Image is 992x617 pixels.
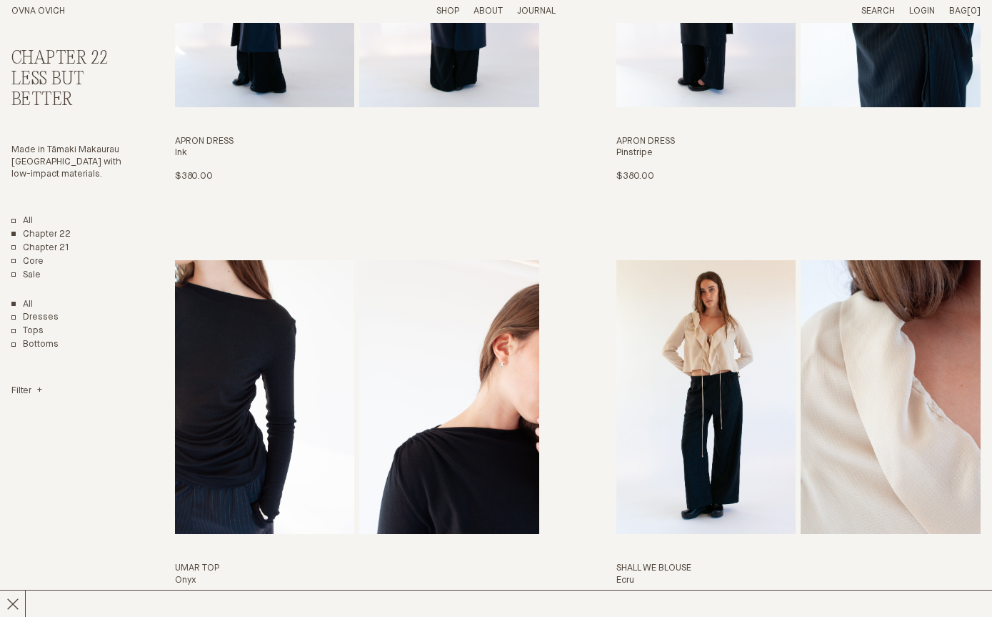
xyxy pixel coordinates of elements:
[175,260,539,610] a: Umar Top
[11,256,44,268] a: Core
[11,242,69,255] a: Chapter 21
[175,563,539,575] h3: Umar Top
[175,172,213,181] span: $380.00
[175,575,539,587] h4: Onyx
[616,147,981,159] h4: Pinstripe
[11,299,33,311] a: Show All
[11,229,71,241] a: Chapter 22
[11,69,123,111] h3: Less But Better
[175,260,355,534] img: Umar Top
[949,6,967,16] span: Bag
[175,147,539,159] h4: Ink
[11,325,44,337] a: Tops
[11,144,123,181] p: Made in Tāmaki Makaurau [GEOGRAPHIC_DATA] with low-impact materials.
[616,563,981,575] h3: Shall We Blouse
[909,6,935,16] a: Login
[474,6,503,18] summary: About
[175,136,539,148] h3: Apron Dress
[11,270,41,282] a: Sale
[616,172,654,181] span: $380.00
[616,260,981,610] a: Shall We Blouse
[11,6,65,16] a: Home
[967,6,981,16] span: [0]
[616,260,796,534] img: Shall We Blouse
[517,6,556,16] a: Journal
[11,339,59,351] a: Bottoms
[11,49,123,69] h2: Chapter 22
[11,312,59,324] a: Dresses
[11,215,33,227] a: All
[616,136,981,148] h3: Apron Dress
[436,6,459,16] a: Shop
[861,6,895,16] a: Search
[616,575,981,587] h4: Ecru
[11,385,42,398] summary: Filter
